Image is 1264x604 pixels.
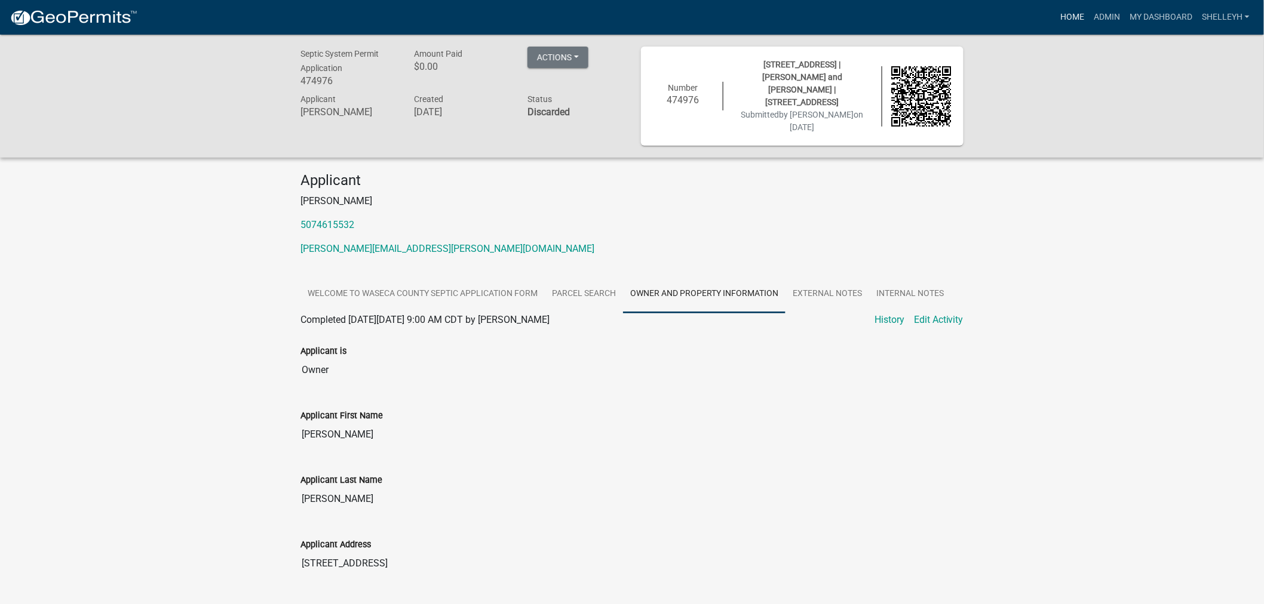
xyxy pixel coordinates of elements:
a: [PERSON_NAME][EMAIL_ADDRESS][PERSON_NAME][DOMAIN_NAME] [300,243,594,254]
label: Applicant Last Name [300,476,382,485]
span: by [PERSON_NAME] [780,110,854,119]
a: Owner and Property Information [623,275,786,313]
p: [PERSON_NAME] [300,194,964,208]
h6: 474976 [300,75,396,87]
a: History [875,313,904,327]
a: Home [1056,6,1089,29]
a: Parcel search [545,275,623,313]
h6: 474976 [653,94,714,106]
h6: $0.00 [414,61,510,72]
a: 5074615532 [300,219,354,230]
label: Applicant Address [300,541,371,549]
span: Septic System Permit Application [300,49,379,73]
a: Edit Activity [914,313,964,327]
label: Applicant First Name [300,412,383,420]
a: External Notes [786,275,869,313]
span: Amount Paid [414,49,462,58]
a: Admin [1089,6,1125,29]
a: shelleyh [1197,6,1254,29]
a: Welcome to Waseca County Septic Application Form [300,275,545,313]
label: Applicant is [300,347,346,356]
img: QR code [891,66,952,127]
a: Internal Notes [869,275,951,313]
span: Status [527,94,552,104]
span: Applicant [300,94,336,104]
h4: Applicant [300,172,964,189]
span: Created [414,94,443,104]
a: My Dashboard [1125,6,1197,29]
span: Submitted on [DATE] [741,110,864,132]
span: [STREET_ADDRESS] | [PERSON_NAME] and [PERSON_NAME] |[STREET_ADDRESS] [762,60,842,107]
h6: [PERSON_NAME] [300,106,396,118]
button: Actions [527,47,588,68]
h6: [DATE] [414,106,510,118]
strong: Discarded [527,106,570,118]
span: Completed [DATE][DATE] 9:00 AM CDT by [PERSON_NAME] [300,314,550,325]
span: Number [668,83,698,93]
